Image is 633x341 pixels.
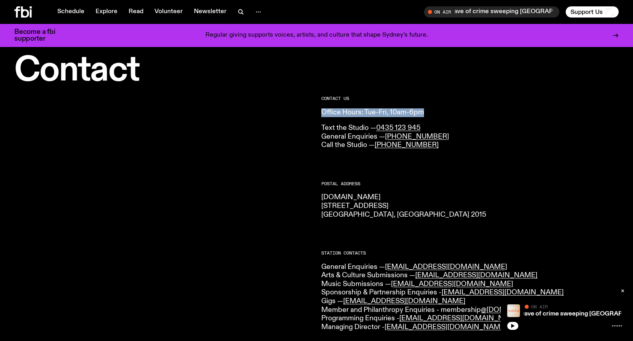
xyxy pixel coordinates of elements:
a: [EMAIL_ADDRESS][DOMAIN_NAME] [391,280,513,288]
a: Volunteer [150,6,188,18]
a: [EMAIL_ADDRESS][DOMAIN_NAME] [415,272,537,279]
a: Schedule [53,6,89,18]
button: Support Us [566,6,619,18]
p: [DOMAIN_NAME] [STREET_ADDRESS] [GEOGRAPHIC_DATA], [GEOGRAPHIC_DATA] 2015 [321,193,619,219]
a: [EMAIL_ADDRESS][DOMAIN_NAME] [442,289,564,296]
p: Regular giving supports voices, artists, and culture that shape Sydney’s future. [205,32,428,39]
span: Support Us [570,8,603,16]
a: Newsletter [189,6,231,18]
a: [EMAIL_ADDRESS][DOMAIN_NAME] [343,298,465,305]
a: [EMAIL_ADDRESS][DOMAIN_NAME] [385,263,507,270]
p: General Enquiries — Arts & Culture Submissions — Music Submissions — Sponsorship & Partnership En... [321,263,619,332]
a: @[DOMAIN_NAME] [481,306,546,314]
a: Read [124,6,148,18]
a: [PHONE_NUMBER] [375,141,439,149]
p: Text the Studio — General Enquiries — Call the Studio — [321,124,619,150]
h1: Contact [14,55,312,87]
a: [EMAIL_ADDRESS][DOMAIN_NAME] [385,323,507,331]
h2: Postal Address [321,182,619,186]
h2: Station Contacts [321,251,619,255]
h3: Become a fbi supporter [14,29,65,42]
a: 0435 123 945 [376,124,420,131]
a: Explore [91,6,122,18]
p: Office Hours: Tue-Fri, 10am-6pm [321,108,619,117]
span: On Air [531,304,548,309]
h2: CONTACT US [321,96,619,101]
a: [PHONE_NUMBER] [385,133,449,140]
button: On AirBackchat / Censorship at the Bendigo Writers Festival, colourism in the makeup industry, an... [424,6,559,18]
a: [EMAIL_ADDRESS][DOMAIN_NAME] [399,315,522,322]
